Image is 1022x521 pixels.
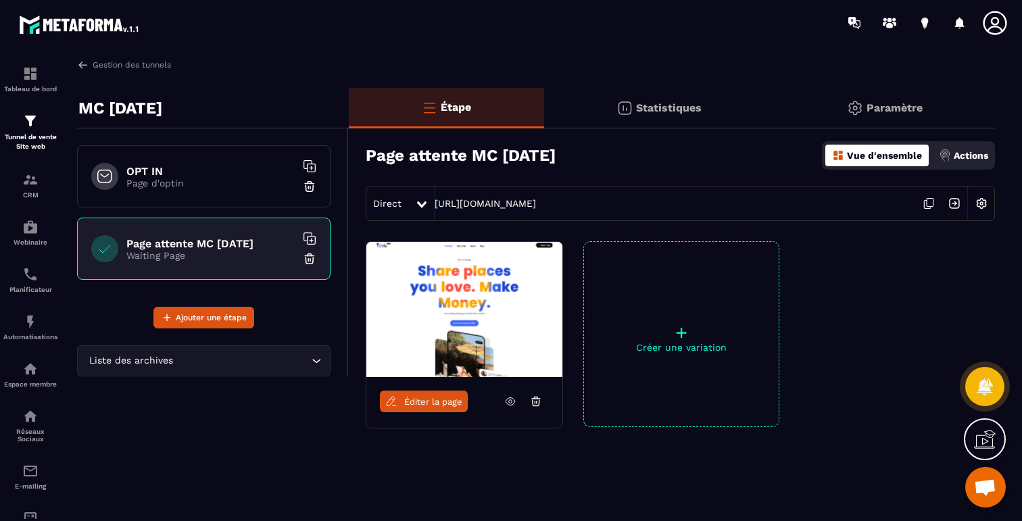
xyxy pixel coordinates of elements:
p: MC [DATE] [78,95,162,122]
img: formation [22,113,39,129]
img: formation [22,66,39,82]
img: trash [303,180,316,193]
a: automationsautomationsWebinaire [3,209,57,256]
img: stats.20deebd0.svg [616,100,633,116]
p: Tunnel de vente Site web [3,132,57,151]
a: Gestion des tunnels [77,59,171,71]
img: automations [22,219,39,235]
p: CRM [3,191,57,199]
p: Webinaire [3,239,57,246]
img: actions.d6e523a2.png [939,149,951,162]
a: automationsautomationsAutomatisations [3,303,57,351]
p: Waiting Page [126,250,295,261]
p: E-mailing [3,482,57,490]
a: Éditer la page [380,391,468,412]
a: formationformationCRM [3,162,57,209]
span: Éditer la page [404,397,462,407]
input: Search for option [176,353,308,368]
img: scheduler [22,266,39,282]
p: Réseaux Sociaux [3,428,57,443]
img: automations [22,361,39,377]
img: automations [22,314,39,330]
a: social-networksocial-networkRéseaux Sociaux [3,398,57,453]
img: dashboard-orange.40269519.svg [832,149,844,162]
div: Ouvrir le chat [965,467,1006,507]
h6: OPT IN [126,165,295,178]
span: Direct [373,198,401,209]
img: formation [22,172,39,188]
img: arrow [77,59,89,71]
img: trash [303,252,316,266]
p: Planificateur [3,286,57,293]
img: setting-gr.5f69749f.svg [847,100,863,116]
div: Search for option [77,345,331,376]
p: Créer une variation [584,342,779,353]
a: formationformationTableau de bord [3,55,57,103]
a: formationformationTunnel de vente Site web [3,103,57,162]
h6: Page attente MC [DATE] [126,237,295,250]
a: automationsautomationsEspace membre [3,351,57,398]
p: + [584,323,779,342]
p: Vue d'ensemble [847,150,922,161]
p: Paramètre [867,101,923,114]
a: schedulerschedulerPlanificateur [3,256,57,303]
p: Étape [441,101,471,114]
p: Tableau de bord [3,85,57,93]
img: social-network [22,408,39,424]
button: Ajouter une étape [153,307,254,328]
a: emailemailE-mailing [3,453,57,500]
p: Page d'optin [126,178,295,189]
img: email [22,463,39,479]
img: image [366,242,562,377]
span: Liste des archives [86,353,176,368]
img: arrow-next.bcc2205e.svg [942,191,967,216]
img: setting-w.858f3a88.svg [969,191,994,216]
p: Statistiques [636,101,702,114]
h3: Page attente MC [DATE] [366,146,556,165]
p: Espace membre [3,380,57,388]
p: Automatisations [3,333,57,341]
span: Ajouter une étape [176,311,247,324]
p: Actions [954,150,988,161]
img: logo [19,12,141,36]
img: bars-o.4a397970.svg [421,99,437,116]
a: [URL][DOMAIN_NAME] [435,198,536,209]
